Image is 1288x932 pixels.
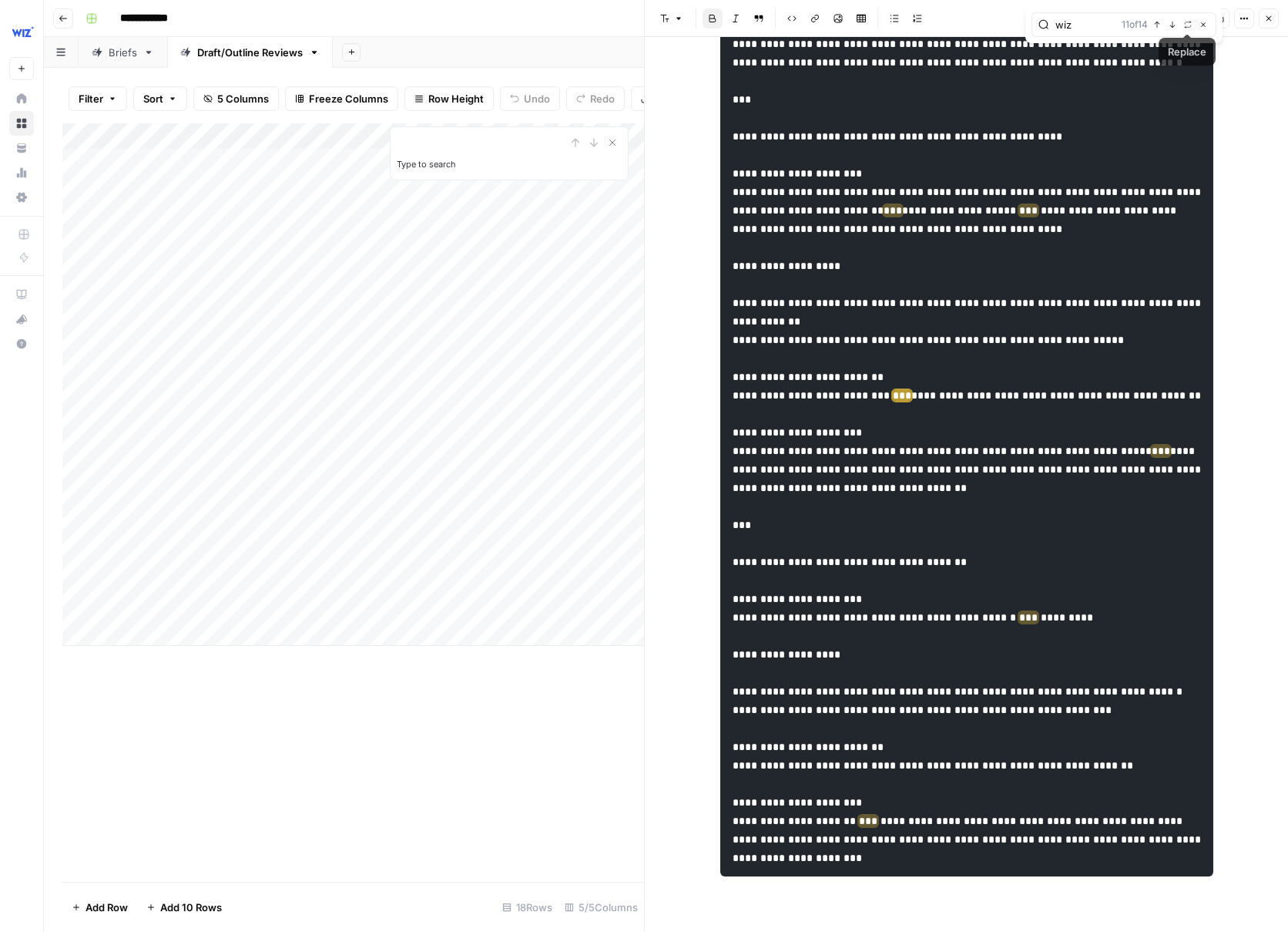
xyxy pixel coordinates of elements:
div: 5/5 Columns [558,895,644,920]
button: Close Search [603,133,622,152]
div: Draft/Outline Reviews [197,45,303,60]
button: Freeze Columns [285,86,398,111]
button: Workspace: Wiz [9,12,34,51]
button: Sort [133,86,187,111]
span: Add Row [86,900,128,915]
span: 5 Columns [217,91,269,106]
input: Search [1055,17,1115,32]
a: Usage [9,160,34,185]
button: 5 Columns [193,86,279,111]
span: Redo [590,91,615,106]
span: Freeze Columns [309,91,388,106]
img: Wiz Logo [9,18,37,45]
span: Sort [143,91,163,106]
span: 11 of 14 [1122,18,1148,32]
button: Add 10 Rows [137,895,231,920]
span: Add 10 Rows [160,900,222,915]
span: Undo [524,91,550,106]
div: What's new? [10,308,33,331]
button: Row Height [404,86,494,111]
button: Add Row [62,895,137,920]
button: What's new? [9,307,34,331]
a: Browse [9,111,34,136]
a: Home [9,86,34,111]
a: Settings [9,185,34,210]
a: Briefs [79,37,167,68]
button: Filter [69,86,127,111]
span: Row Height [428,91,484,106]
button: Undo [500,86,560,111]
button: Redo [566,86,625,111]
div: Briefs [109,45,137,60]
button: Help + Support [9,331,34,356]
span: Filter [79,91,103,106]
div: 18 Rows [496,895,558,920]
a: Your Data [9,136,34,160]
label: Type to search [397,159,456,170]
a: AirOps Academy [9,282,34,307]
a: Draft/Outline Reviews [167,37,333,68]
